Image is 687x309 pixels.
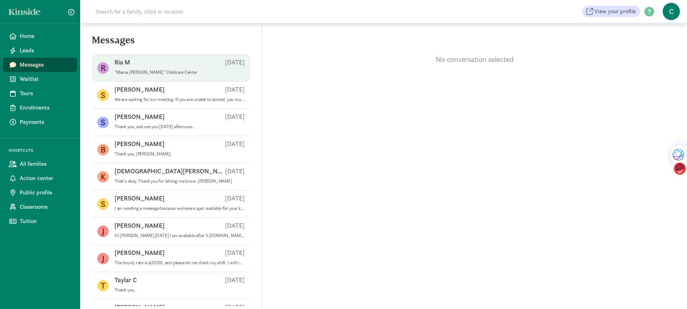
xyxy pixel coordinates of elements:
[114,260,245,266] p: The hourly rate is $20.00, and please let me check my shift. I will respond to you as soon as pos...
[114,233,245,238] p: Hi [PERSON_NAME],[DATE] I am available after 5:[DOMAIN_NAME] that works for you?
[114,276,137,284] p: Taylar C
[80,34,262,52] h5: Messages
[97,253,109,264] figure: J
[114,151,245,157] p: Thank you, [PERSON_NAME].
[674,162,686,175] img: o1IwAAAABJRU5ErkJggg==
[97,226,109,237] figure: J
[20,46,72,55] span: Leads
[3,200,77,214] a: Classrooms
[20,174,72,183] span: Action center
[3,43,77,58] a: Leads
[225,167,245,175] p: [DATE]
[225,58,245,67] p: [DATE]
[114,206,245,211] p: I am sending a message because we have a spot available for your kiddo in September. Additionally...
[97,117,109,128] figure: S
[114,112,165,121] p: [PERSON_NAME]
[3,29,77,43] a: Home
[225,276,245,284] p: [DATE]
[97,90,109,101] figure: S
[114,221,165,230] p: [PERSON_NAME]
[225,221,245,230] p: [DATE]
[20,103,72,112] span: Enrollments
[114,140,165,148] p: [PERSON_NAME]
[20,160,72,168] span: All families
[225,85,245,94] p: [DATE]
[3,214,77,228] a: Tuition
[582,6,640,17] a: View your profile
[20,89,72,98] span: Tours
[97,144,109,155] figure: B
[114,194,165,203] p: [PERSON_NAME]
[20,217,72,226] span: Tuition
[114,58,130,67] p: Ria M
[114,97,245,102] p: We are waiting for our meeting. If you are unable to attend, you must call us. We take our respon...
[225,194,245,203] p: [DATE]
[3,58,77,72] a: Messages
[262,54,687,64] p: No conversation selected
[3,86,77,101] a: Tours
[3,185,77,200] a: Public profile
[225,112,245,121] p: [DATE]
[663,3,680,20] span: C
[92,4,292,19] input: Search for a family, child or location
[20,188,72,197] span: Public profile
[3,115,77,129] a: Payments
[20,118,72,126] span: Payments
[114,124,245,130] p: Thank you, and see you [DATE] afternoon.
[3,72,77,86] a: Waitlist
[97,280,109,291] figure: T
[114,178,245,184] p: That's okay. Thank you for letting me know. [PERSON_NAME]
[594,7,636,16] span: View your profile
[3,171,77,185] a: Action center
[114,85,165,94] p: [PERSON_NAME]
[20,61,72,69] span: Messages
[114,287,245,293] p: Thank you.
[20,32,72,40] span: Home
[97,198,109,210] figure: S
[3,157,77,171] a: All families
[20,75,72,83] span: Waitlist
[97,62,109,74] figure: R
[3,101,77,115] a: Enrollments
[97,171,109,183] figure: K
[225,140,245,148] p: [DATE]
[114,69,245,75] p: "Mama [PERSON_NAME]" Childcare Center
[114,248,165,257] p: [PERSON_NAME]
[225,248,245,257] p: [DATE]
[114,167,225,175] p: [DEMOGRAPHIC_DATA][PERSON_NAME]
[20,203,72,211] span: Classrooms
